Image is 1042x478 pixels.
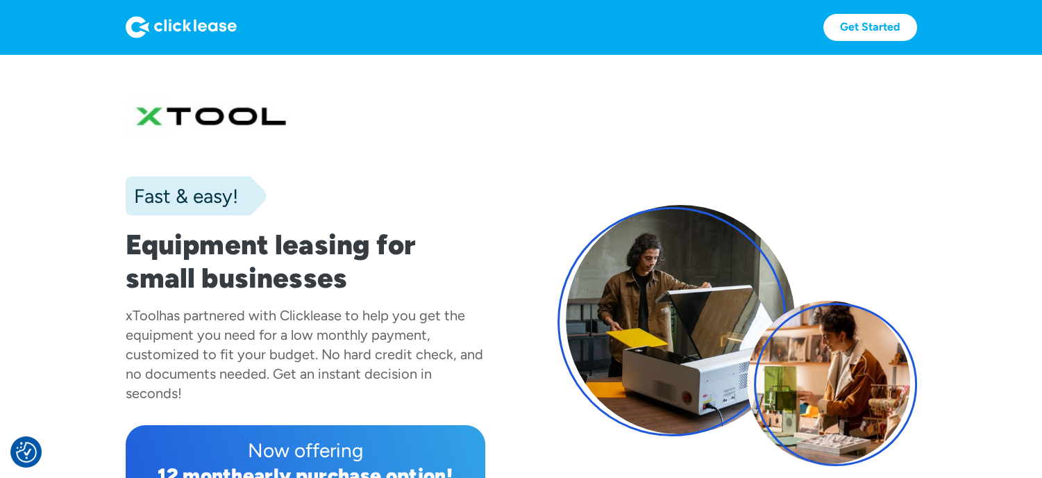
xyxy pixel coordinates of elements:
[126,228,485,295] h1: Equipment leasing for small businesses
[126,307,159,324] div: xTool
[126,182,238,210] div: Fast & easy!
[126,307,483,402] div: has partnered with Clicklease to help you get the equipment you need for a low monthly payment, c...
[137,436,474,464] div: Now offering
[16,442,37,463] button: Consent Preferences
[126,16,237,38] img: Logo
[823,14,917,41] a: Get Started
[16,442,37,463] img: Revisit consent button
